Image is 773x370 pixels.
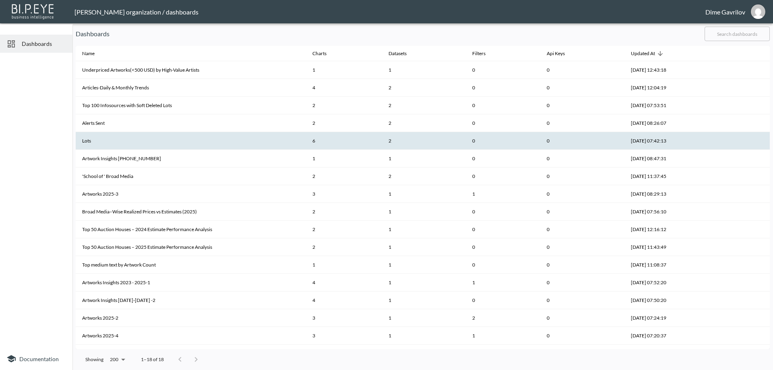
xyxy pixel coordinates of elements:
th: 0 [540,79,624,97]
span: Dashboards [22,39,66,48]
th: 2 [306,97,382,114]
th: 2025-08-04, 07:52:20 [624,274,722,291]
th: 0 [540,221,624,238]
th: 2025-08-04, 06:24:34 [624,345,722,362]
th: {"key":null,"ref":null,"props":{},"_owner":null} [722,97,770,114]
div: 1 [389,297,460,304]
th: 0 [466,97,540,114]
div: 1 [389,226,460,233]
div: Name [82,49,95,58]
th: {"key":null,"ref":null,"props":{},"_owner":null} [722,167,770,185]
div: Api Keys [547,49,565,58]
th: Top medium text by Artwork Count [76,256,306,274]
span: Charts [312,49,337,58]
th: 0 [540,309,624,327]
th: 0 [466,256,540,274]
th: Lots [76,132,306,150]
th: 3 [306,309,382,327]
th: Artworks 2025-1 [76,345,306,362]
th: 0 [540,167,624,185]
th: {"key":null,"ref":null,"props":{},"_owner":null} [722,79,770,97]
th: 0 [540,114,624,132]
th: 4 [306,79,382,97]
th: {"key":null,"ref":null,"props":{},"_owner":null} [722,185,770,203]
th: 2 [466,345,540,362]
div: Filters [472,49,486,58]
div: 2 [389,173,460,180]
th: {"key":null,"ref":null,"props":{},"_owner":null} [722,274,770,291]
th: {"type":"div","key":null,"ref":null,"props":{"children":1},"_owner":null} [382,150,466,167]
th: 0 [540,291,624,309]
th: 1 [466,274,540,291]
th: 0 [466,79,540,97]
th: 0 [540,132,624,150]
th: {"type":"div","key":null,"ref":null,"props":{"children":1},"_owner":null} [382,203,466,221]
th: 4 [306,345,382,362]
th: 2 [466,309,540,327]
div: 1 [389,155,460,162]
th: Artworks 2025-2 [76,309,306,327]
th: {"key":null,"ref":null,"props":{},"_owner":null} [722,309,770,327]
th: 0 [466,114,540,132]
th: Articles-Daily & Monthly Trends [76,79,306,97]
div: 1 [389,332,460,339]
div: 2 [389,120,460,126]
span: Api Keys [547,49,575,58]
th: 1 [466,185,540,203]
th: 2025-08-14, 12:04:19 [624,79,722,97]
th: {"key":null,"ref":null,"props":{},"_owner":null} [722,150,770,167]
th: 4 [306,274,382,291]
img: 824500bb9a4f4c3414e9e9585522625d [751,4,765,19]
th: {"key":null,"ref":null,"props":{},"_owner":null} [722,345,770,362]
div: 1 [389,66,460,73]
th: {"key":null,"ref":null,"props":{},"_owner":null} [722,256,770,274]
th: 2 [306,238,382,256]
th: {"type":"div","key":null,"ref":null,"props":{"children":1},"_owner":null} [382,61,466,79]
th: 2 [306,221,382,238]
th: Underpriced Artworks(<500 USD) by High-Value Artists [76,61,306,79]
th: 2025-08-04, 07:24:19 [624,309,722,327]
th: {"key":null,"ref":null,"props":{},"_owner":null} [722,114,770,132]
th: 0 [540,185,624,203]
th: 2025-08-04, 07:20:37 [624,327,722,345]
th: 3 [306,185,382,203]
th: 1 [306,150,382,167]
div: 2 [389,84,460,91]
th: 0 [540,345,624,362]
th: {"key":null,"ref":null,"props":{},"_owner":null} [722,327,770,345]
th: 0 [540,203,624,221]
th: {"type":"div","key":null,"ref":null,"props":{"children":1},"_owner":null} [382,309,466,327]
th: Top 100 Infosources with Soft Deleted Lots [76,97,306,114]
th: 1 [306,61,382,79]
th: {"key":null,"ref":null,"props":{},"_owner":null} [722,61,770,79]
th: 2025-08-11, 07:42:13 [624,132,722,150]
th: 0 [540,97,624,114]
th: 2025-08-04, 11:08:37 [624,256,722,274]
th: {"type":"div","key":null,"ref":null,"props":{"children":2},"_owner":null} [382,97,466,114]
th: 0 [540,274,624,291]
th: {"key":null,"ref":null,"props":{},"_owner":null} [722,238,770,256]
div: [PERSON_NAME] organization / dashboards [74,8,705,16]
th: 2025-08-13, 07:53:51 [624,97,722,114]
th: Artwork Insights 2023-2025 -2 [76,291,306,309]
th: {"key":null,"ref":null,"props":{},"_owner":null} [722,203,770,221]
th: 0 [540,238,624,256]
th: Artwork Insights 2023-2025-3 [76,150,306,167]
th: 0 [466,291,540,309]
th: 2025-08-14, 12:43:18 [624,61,722,79]
th: 2025-08-04, 11:43:49 [624,238,722,256]
th: {"type":"div","key":null,"ref":null,"props":{"children":2},"_owner":null} [382,114,466,132]
th: 0 [540,327,624,345]
img: bipeye-logo [10,2,56,20]
th: {"type":"div","key":null,"ref":null,"props":{"children":1},"_owner":null} [382,256,466,274]
th: {"key":null,"ref":null,"props":{},"_owner":null} [722,291,770,309]
span: Documentation [19,356,59,362]
th: {"type":"div","key":null,"ref":null,"props":{"children":1},"_owner":null} [382,274,466,291]
th: 0 [540,61,624,79]
th: 2025-08-04, 12:16:12 [624,221,722,238]
div: 1 [389,244,460,250]
th: Top 50 Auction Houses – 2024 Estimate Performance Analysis [76,221,306,238]
button: dime@mutualart.com [745,2,771,21]
th: Artworks Insights 2023 - 2025-1 [76,274,306,291]
th: 0 [466,203,540,221]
